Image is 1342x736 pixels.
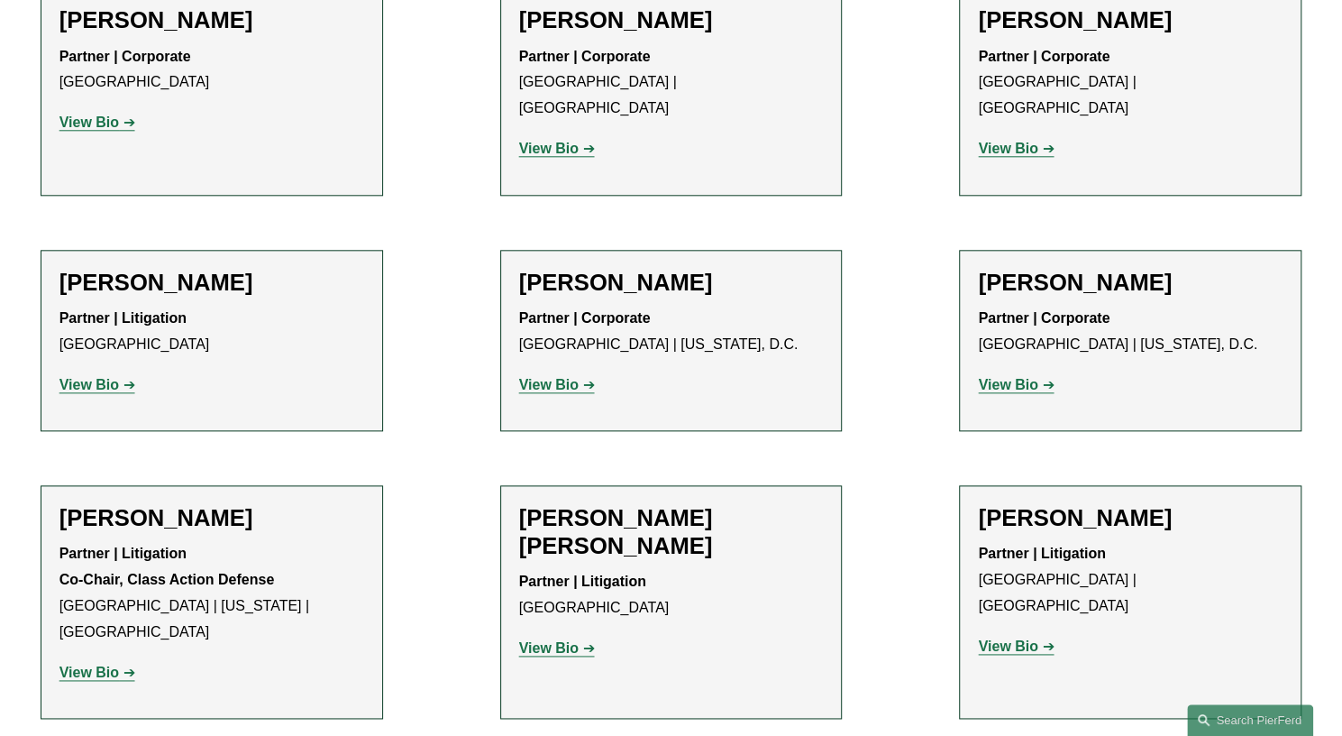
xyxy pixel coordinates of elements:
p: [GEOGRAPHIC_DATA] [59,306,364,358]
strong: View Bio [978,639,1037,654]
h2: [PERSON_NAME] [978,6,1283,34]
h2: [PERSON_NAME] [978,504,1283,532]
strong: Partner | Corporate [978,49,1109,64]
p: [GEOGRAPHIC_DATA] | [GEOGRAPHIC_DATA] [978,541,1283,619]
p: [GEOGRAPHIC_DATA] | [US_STATE] | [GEOGRAPHIC_DATA] [59,541,364,645]
h2: [PERSON_NAME] [59,6,364,34]
strong: Partner | Corporate [978,310,1109,326]
a: Search this site [1187,704,1313,736]
a: View Bio [978,639,1054,654]
strong: Partner | Litigation [978,546,1105,561]
a: View Bio [978,141,1054,156]
strong: Partner | Litigation Co-Chair, Class Action Defense [59,546,275,587]
a: View Bio [59,665,135,680]
strong: Partner | Litigation [519,574,646,589]
strong: View Bio [59,665,119,680]
strong: Partner | Corporate [519,310,651,326]
strong: View Bio [978,377,1037,392]
a: View Bio [519,377,595,392]
a: View Bio [519,141,595,156]
p: [GEOGRAPHIC_DATA] | [US_STATE], D.C. [978,306,1283,358]
a: View Bio [978,377,1054,392]
p: [GEOGRAPHIC_DATA] | [US_STATE], D.C. [519,306,824,358]
strong: View Bio [978,141,1037,156]
strong: View Bio [519,377,579,392]
h2: [PERSON_NAME] [519,6,824,34]
p: [GEOGRAPHIC_DATA] | [GEOGRAPHIC_DATA] [519,44,824,122]
h2: [PERSON_NAME] [PERSON_NAME] [519,504,824,560]
a: View Bio [59,115,135,130]
strong: Partner | Corporate [59,49,191,64]
strong: View Bio [519,141,579,156]
strong: View Bio [519,640,579,656]
strong: View Bio [59,115,119,130]
h2: [PERSON_NAME] [519,269,824,297]
h2: [PERSON_NAME] [59,504,364,532]
p: [GEOGRAPHIC_DATA] | [GEOGRAPHIC_DATA] [978,44,1283,122]
h2: [PERSON_NAME] [59,269,364,297]
p: [GEOGRAPHIC_DATA] [519,569,824,621]
a: View Bio [519,640,595,656]
p: [GEOGRAPHIC_DATA] [59,44,364,97]
h2: [PERSON_NAME] [978,269,1283,297]
strong: Partner | Corporate [519,49,651,64]
strong: Partner | Litigation [59,310,187,326]
a: View Bio [59,377,135,392]
strong: View Bio [59,377,119,392]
